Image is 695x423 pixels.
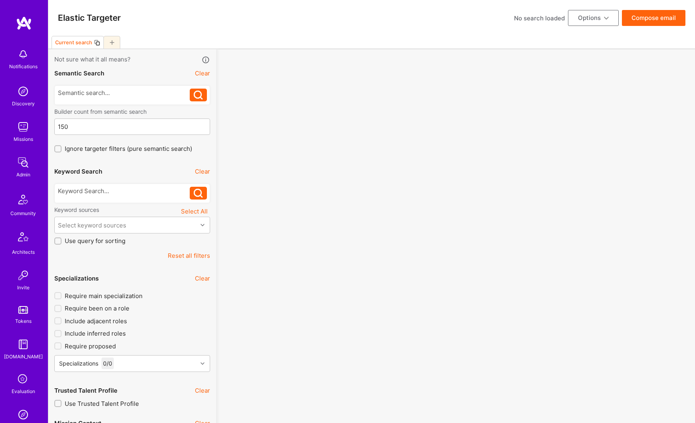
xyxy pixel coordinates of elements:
span: Use Trusted Talent Profile [65,399,139,408]
span: Require main specialization [65,292,143,300]
span: Include adjacent roles [65,317,127,325]
button: Reset all filters [168,251,210,260]
img: Community [14,190,33,209]
img: Admin Search [15,407,31,423]
button: Options [568,10,619,26]
div: Missions [14,135,33,143]
h3: Elastic Targeter [58,13,121,23]
label: Builder count from semantic search [54,108,210,115]
span: Include inferred roles [65,329,126,338]
img: Invite [15,267,31,283]
img: discovery [15,83,31,99]
img: admin teamwork [15,154,31,170]
div: Discovery [12,99,35,108]
button: Clear [195,69,210,77]
i: icon Plus [110,40,114,45]
img: teamwork [15,119,31,135]
span: Require proposed [65,342,116,350]
button: Clear [195,386,210,395]
img: logo [16,16,32,30]
div: Evaluation [12,387,35,395]
div: Tokens [15,317,32,325]
div: Architects [12,248,35,256]
i: icon Chevron [201,362,205,366]
img: Architects [14,229,33,248]
img: tokens [18,306,28,314]
label: Keyword sources [54,206,99,213]
div: Semantic Search [54,69,104,77]
img: guide book [15,336,31,352]
div: Specializations [59,359,98,368]
button: Select All [179,206,210,217]
img: bell [15,46,31,62]
button: Clear [195,167,210,176]
i: icon Copy [94,40,100,46]
div: Specializations [54,274,99,283]
div: Community [10,209,36,217]
i: icon SelectionTeam [16,372,31,387]
button: Clear [195,274,210,283]
div: Current search [55,40,92,45]
div: Select keyword sources [58,221,126,229]
div: Keyword Search [54,167,102,176]
button: Compose email [622,10,685,26]
i: icon Search [194,91,203,100]
div: Admin [16,170,30,179]
i: icon Chevron [201,223,205,227]
span: Not sure what it all means? [54,55,131,64]
span: Require been on a role [65,304,129,312]
div: Trusted Talent Profile [54,386,117,395]
i: icon Search [194,189,203,198]
div: Notifications [9,62,38,71]
span: Ignore targeter filters (pure semantic search) [65,144,192,153]
i: icon ArrowDownBlack [604,16,609,21]
div: 0 / 0 [101,358,114,369]
div: No search loaded [514,14,565,22]
div: Invite [17,283,30,292]
span: Use query for sorting [65,237,125,245]
div: [DOMAIN_NAME] [4,352,43,361]
i: icon Info [201,55,210,65]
